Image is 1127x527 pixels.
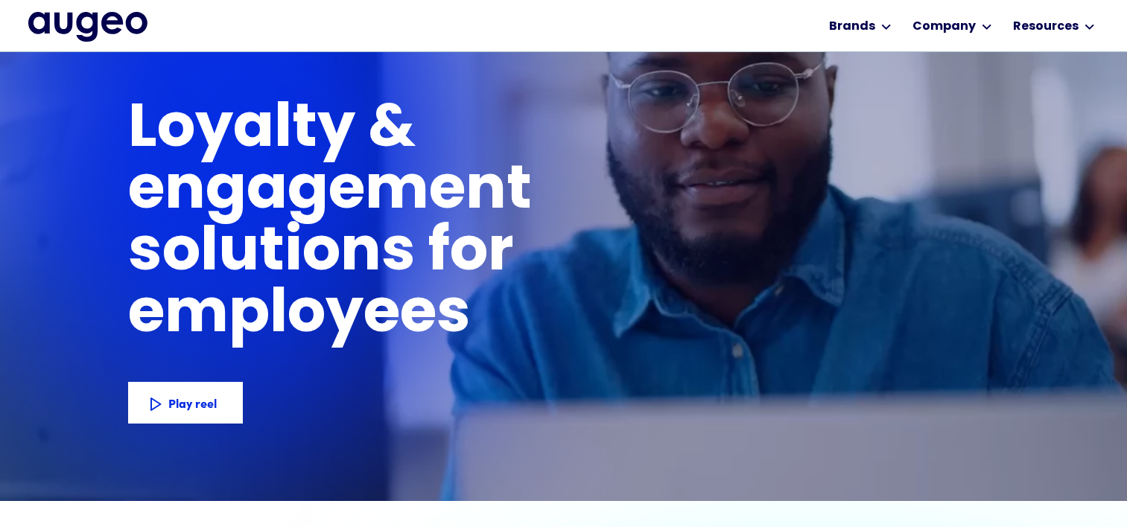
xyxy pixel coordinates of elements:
[1013,18,1079,36] div: Resources
[829,18,875,36] div: Brands
[128,100,772,285] h1: Loyalty & engagement solutions for
[28,12,147,43] a: home
[128,285,497,347] h1: employees
[128,382,243,424] a: Play reel
[912,18,976,36] div: Company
